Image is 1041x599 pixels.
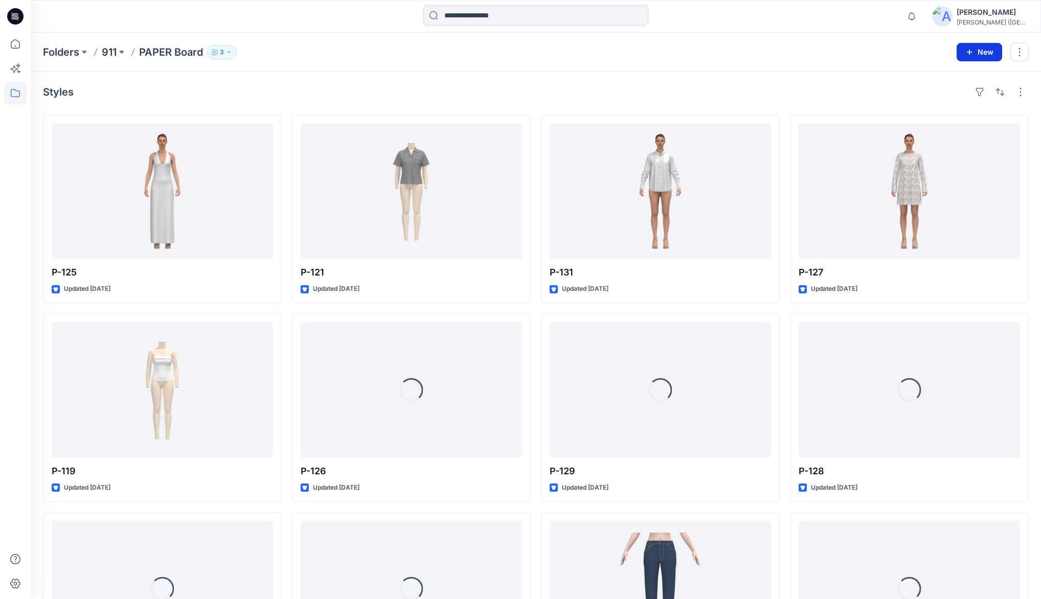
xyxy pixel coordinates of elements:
p: P-119 [52,464,273,478]
div: [PERSON_NAME] [957,6,1028,18]
p: P-131 [550,265,771,280]
p: P-125 [52,265,273,280]
p: Updated [DATE] [313,482,359,493]
a: P-125 [52,123,273,259]
div: [PERSON_NAME] ([GEOGRAPHIC_DATA]) Exp... [957,18,1028,26]
p: P-128 [799,464,1020,478]
a: 911 [102,45,117,59]
p: Updated [DATE] [64,482,110,493]
p: PAPER Board [139,45,203,59]
a: P-119 [52,322,273,458]
p: Updated [DATE] [313,284,359,294]
p: Updated [DATE] [64,284,110,294]
h4: Styles [43,86,74,98]
img: avatar [932,6,953,27]
a: P-131 [550,123,771,259]
a: Folders [43,45,79,59]
p: P-127 [799,265,1020,280]
p: Updated [DATE] [811,284,857,294]
a: P-127 [799,123,1020,259]
p: Updated [DATE] [562,482,608,493]
p: Updated [DATE] [562,284,608,294]
p: 3 [220,47,224,58]
button: New [957,43,1002,61]
p: P-121 [301,265,522,280]
button: 3 [207,45,237,59]
p: P-129 [550,464,771,478]
a: P-121 [301,123,522,259]
p: P-126 [301,464,522,478]
p: Updated [DATE] [811,482,857,493]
